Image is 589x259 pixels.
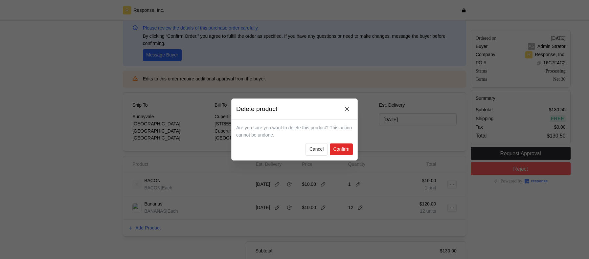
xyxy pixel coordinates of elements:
[333,146,349,153] p: Confirm
[309,146,324,153] p: Cancel
[236,105,277,114] h3: Delete product
[236,124,353,139] p: Are you sure you want to delete this product? This action cannot be undone.
[330,143,353,155] button: Confirm
[306,143,328,156] button: Cancel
